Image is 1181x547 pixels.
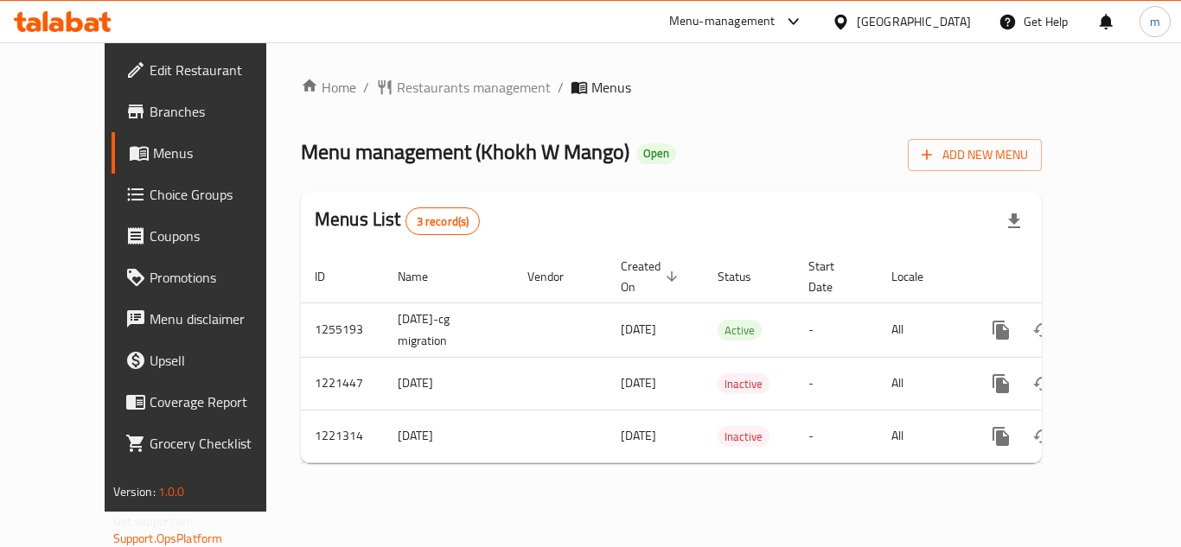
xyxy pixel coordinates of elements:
[980,309,1022,351] button: more
[636,143,676,164] div: Open
[878,302,967,357] td: All
[808,256,857,297] span: Start Date
[384,302,514,357] td: [DATE]-cg migration
[301,410,384,462] td: 1221314
[718,320,762,340] div: Active
[621,424,656,447] span: [DATE]
[150,433,288,454] span: Grocery Checklist
[112,49,302,91] a: Edit Restaurant
[153,143,288,163] span: Menus
[301,302,384,357] td: 1255193
[718,427,769,447] span: Inactive
[112,91,302,132] a: Branches
[150,267,288,288] span: Promotions
[112,174,302,215] a: Choice Groups
[718,321,762,340] span: Active
[113,510,193,532] span: Get support on:
[718,426,769,447] div: Inactive
[301,357,384,410] td: 1221447
[112,340,302,381] a: Upsell
[795,357,878,410] td: -
[718,374,769,394] span: Inactive
[1022,309,1063,351] button: Change Status
[878,410,967,462] td: All
[1150,12,1160,31] span: m
[398,266,450,287] span: Name
[591,77,631,98] span: Menus
[112,215,302,257] a: Coupons
[621,318,656,340] span: [DATE]
[112,132,302,174] a: Menus
[301,251,1160,463] table: enhanced table
[150,60,288,80] span: Edit Restaurant
[397,77,551,98] span: Restaurants management
[908,139,1042,171] button: Add New Menu
[621,372,656,394] span: [DATE]
[150,308,288,329] span: Menu disclaimer
[301,77,1042,98] nav: breadcrumb
[150,101,288,122] span: Branches
[384,357,514,410] td: [DATE]
[315,207,480,235] h2: Menus List
[384,410,514,462] td: [DATE]
[315,266,348,287] span: ID
[112,381,302,423] a: Coverage Report
[669,11,776,32] div: Menu-management
[891,266,946,287] span: Locale
[878,357,967,410] td: All
[993,200,1035,242] div: Export file
[363,77,369,98] li: /
[980,363,1022,404] button: more
[795,410,878,462] td: -
[980,416,1022,457] button: more
[795,302,878,357] td: -
[558,77,564,98] li: /
[1022,416,1063,457] button: Change Status
[112,298,302,340] a: Menu disclaimer
[922,144,1028,166] span: Add New Menu
[405,207,481,235] div: Total records count
[857,12,971,31] div: [GEOGRAPHIC_DATA]
[150,350,288,371] span: Upsell
[301,77,356,98] a: Home
[376,77,551,98] a: Restaurants management
[1022,363,1063,404] button: Change Status
[113,480,156,503] span: Version:
[527,266,586,287] span: Vendor
[621,256,683,297] span: Created On
[112,423,302,464] a: Grocery Checklist
[636,146,676,161] span: Open
[406,213,480,230] span: 3 record(s)
[718,266,774,287] span: Status
[112,257,302,298] a: Promotions
[967,251,1160,303] th: Actions
[150,184,288,205] span: Choice Groups
[150,391,288,412] span: Coverage Report
[158,480,185,503] span: 1.0.0
[301,132,629,171] span: Menu management ( Khokh W Mango )
[150,226,288,246] span: Coupons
